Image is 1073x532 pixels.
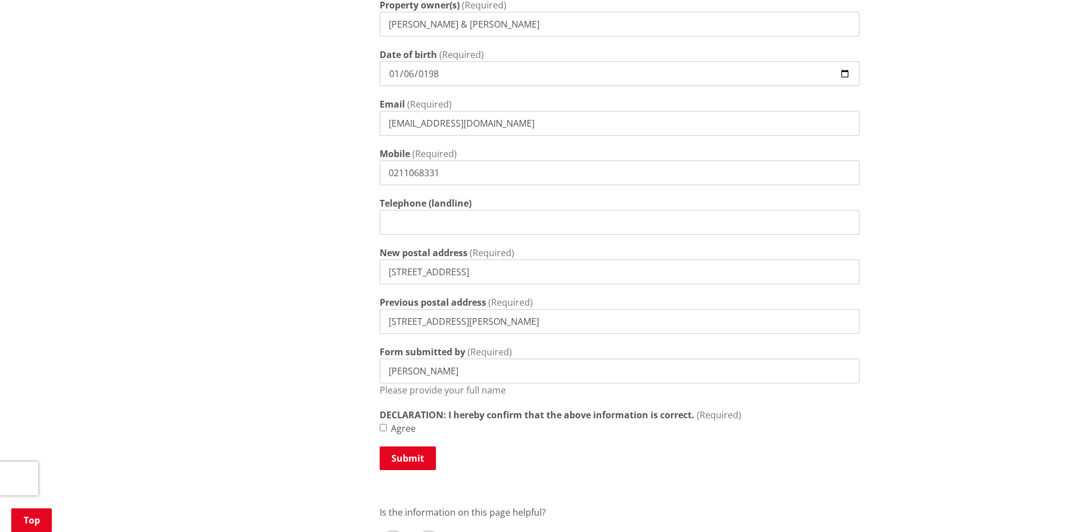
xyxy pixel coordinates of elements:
p: Please provide your full name [380,383,860,397]
label: Date of birth [380,48,437,61]
label: Agree [391,422,416,435]
a: Top [11,508,52,532]
span: (Required) [439,48,484,61]
strong: DECLARATION: I hereby confirm that the above information is correct. [380,408,694,422]
span: (Required) [407,98,452,110]
label: Telephone (landline) [380,196,471,210]
span: (Required) [470,247,514,259]
label: Mobile [380,147,410,160]
label: Email [380,97,405,111]
label: Form submitted by [380,345,465,359]
span: (Required) [468,346,512,358]
span: (Required) [488,296,533,309]
span: (Required) [697,409,741,421]
label: New postal address [380,246,468,260]
p: Is the information on this page helpful? [380,506,860,519]
span: (Required) [412,147,457,160]
iframe: Messenger Launcher [1021,485,1062,525]
label: Previous postal address [380,296,486,309]
button: Submit [380,446,436,470]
